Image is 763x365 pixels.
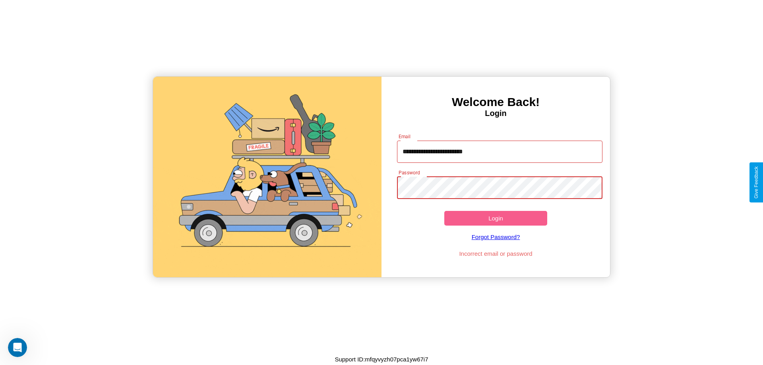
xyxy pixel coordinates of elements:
[393,248,599,259] p: Incorrect email or password
[335,354,428,365] p: Support ID: mfqyvyzh07pca1yw67i7
[444,211,547,226] button: Login
[393,226,599,248] a: Forgot Password?
[381,95,610,109] h3: Welcome Back!
[8,338,27,357] iframe: Intercom live chat
[381,109,610,118] h4: Login
[399,169,420,176] label: Password
[753,166,759,199] div: Give Feedback
[153,77,381,277] img: gif
[399,133,411,140] label: Email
